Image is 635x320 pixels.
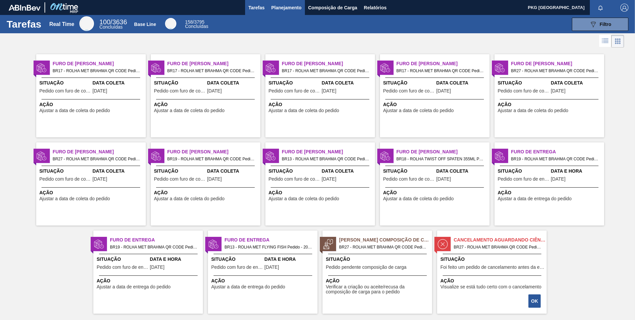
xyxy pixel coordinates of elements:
span: Pedido com furo de coleta [40,88,91,93]
span: Concluídas [99,24,123,30]
span: BR17 - ROLHA MET BRAHMA QR CODE Pedido - 2013810 [282,67,370,75]
span: Situação [269,168,320,175]
span: Pedido com furo de coleta [383,177,435,182]
span: BR18 - ROLHA TWIST OFF SPATEN 355ML Pedido - 2003363 [397,155,484,163]
span: Furo de Coleta [53,60,146,67]
span: Ajustar a data de coleta do pedido [498,108,569,113]
span: Ação [498,101,602,108]
span: BR13 - ROLHA MET FLYING FISH Pedido - 2010969 [225,243,312,251]
span: Ajustar a data de coleta do pedido [383,108,454,113]
span: Ação [154,189,259,196]
span: Ajustar a data de entrega do pedido [97,284,171,289]
span: Pedido com furo de coleta [40,177,91,182]
span: Pedido com furo de coleta [154,88,206,93]
h1: Tarefas [7,20,42,28]
img: status [151,63,161,73]
span: Situação [40,80,91,86]
span: Data e Hora [551,168,602,175]
span: Ação [383,101,488,108]
span: Ação [154,101,259,108]
span: Ação [97,277,201,284]
span: Pedido Aguardando Composição de Carga [339,237,432,243]
div: Base Line [134,22,156,27]
span: BR17 - ROLHA MET BRAHMA QR CODE Pedido - 1967135 [53,67,140,75]
span: Ação [211,277,316,284]
span: Filtro [600,22,611,27]
span: Furo de Coleta [511,60,604,67]
span: BR13 - ROLHA MET BRAHMA QR CODE Pedido - 1947839 [282,155,370,163]
img: status [438,239,448,249]
span: Situação [440,256,545,263]
span: 12/09/2025, [551,177,566,182]
span: 13/09/2025, [264,265,279,270]
span: Furo de Coleta [397,60,490,67]
span: Pedido com furo de coleta [498,88,549,93]
span: 01/09/2025 [436,88,451,93]
span: BR27 - ROLHA MET BRAHMA QR CODE Pedido - 2022706 [339,243,427,251]
span: Pedido com furo de coleta [154,177,206,182]
span: Pedido com furo de coleta [269,88,320,93]
div: Real Time [79,16,94,31]
span: Ação [269,101,373,108]
span: Situação [154,80,206,86]
div: Real Time [49,21,74,27]
button: OK [528,294,541,308]
span: Ação [326,277,430,284]
span: Ação [440,277,545,284]
span: 100 [99,18,110,26]
span: Ajustar a data de coleta do pedido [154,108,225,113]
div: Visão em Lista [599,35,611,48]
div: Base Line [165,18,176,29]
img: status [323,239,333,249]
img: status [94,239,104,249]
span: BR17 - ROLHA MET BRAHMA QR CODE Pedido - 1967137 [167,67,255,75]
span: 01/09/2025 [322,88,336,93]
span: Ação [269,189,373,196]
img: status [266,63,276,73]
span: Data Coleta [93,80,144,86]
span: BR19 - ROLHA MET BRAHMA QR CODE Pedido - 2025899 [110,243,198,251]
span: BR17 - ROLHA MET BRAHMA QR CODE Pedido - 1967134 [397,67,484,75]
img: status [380,63,390,73]
span: 08/09/2025 [93,177,107,182]
span: Pedido pendente composição de carga [326,265,407,270]
span: Situação [498,80,549,86]
span: Ação [40,101,144,108]
span: Situação [383,168,435,175]
button: Filtro [572,18,628,31]
span: Foi feito um pedido de cancelamento antes da etapa de aguardando faturamento [440,265,545,270]
img: status [37,151,46,161]
span: 08/09/2025 [322,177,336,182]
div: Visão em Cards [611,35,624,48]
img: TNhmsLtSVTkK8tSr43FrP2fwEKptu5GPRR3wAAAABJRU5ErkJggg== [9,5,41,11]
img: status [209,239,219,249]
span: Furo de Entrega [110,237,203,243]
span: BR27 - ROLHA MET BRAHMA QR CODE Pedido - 1947835 [511,67,599,75]
span: 158 [185,19,193,25]
span: Situação [40,168,91,175]
span: Ação [383,189,488,196]
span: Pedido com furo de coleta [269,177,320,182]
span: Ação [498,189,602,196]
img: Logout [620,4,628,12]
span: Situação [326,256,430,263]
span: 11/08/2025 [436,177,451,182]
div: Real Time [99,19,127,29]
img: status [37,63,46,73]
span: Concluídas [185,24,208,29]
span: / 3795 [185,19,204,25]
span: Ajustar a data de coleta do pedido [269,108,339,113]
span: BR27 - ROLHA MET BRAHMA QR CODE Pedido - 1947836 [53,155,140,163]
span: Data Coleta [322,80,373,86]
button: Notificações [590,3,611,12]
span: Planejamento [271,4,302,12]
img: status [380,151,390,161]
span: Situação [211,256,263,263]
span: Situação [498,168,549,175]
span: BR19 - ROLHA MET BRAHMA QR CODE Pedido - 1947840 [511,155,599,163]
span: Ajustar a data de coleta do pedido [269,196,339,201]
span: Data Coleta [551,80,602,86]
span: Furo de Coleta [53,148,146,155]
img: status [495,63,505,73]
span: Furo de Coleta [397,148,490,155]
